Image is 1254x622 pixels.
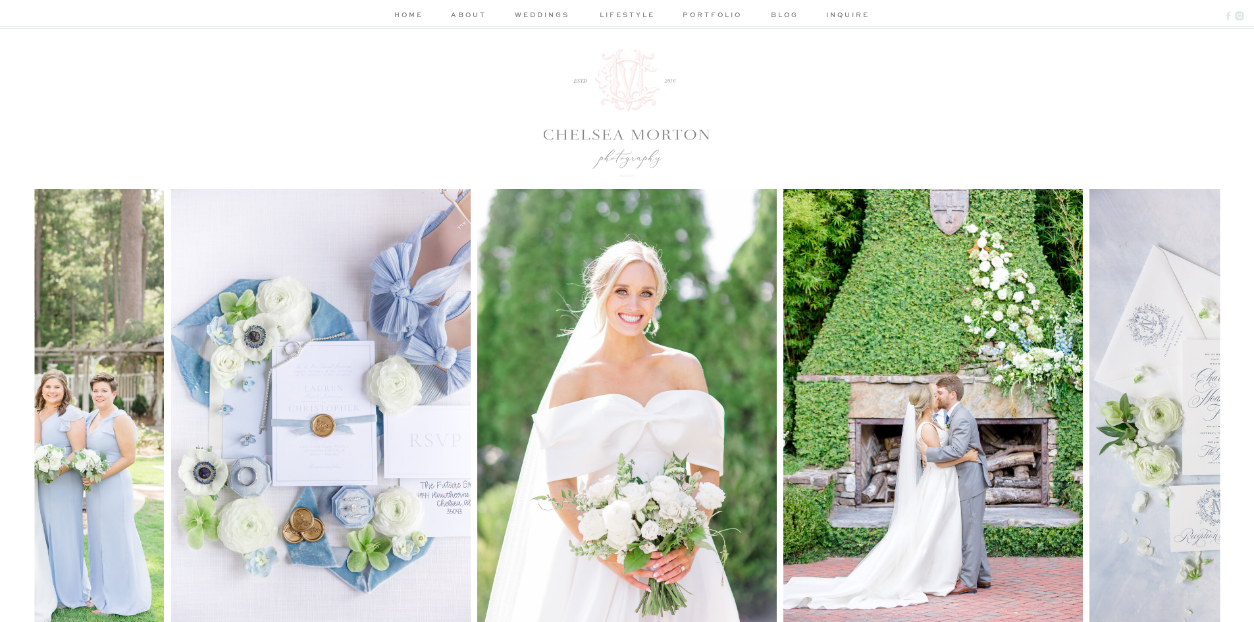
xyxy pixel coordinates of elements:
[681,9,744,23] a: portfolio
[511,9,573,23] a: weddings
[392,9,427,23] a: home
[596,9,659,23] a: lifestyle
[449,9,488,23] a: about
[826,9,864,23] a: inquire
[766,9,804,23] a: blog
